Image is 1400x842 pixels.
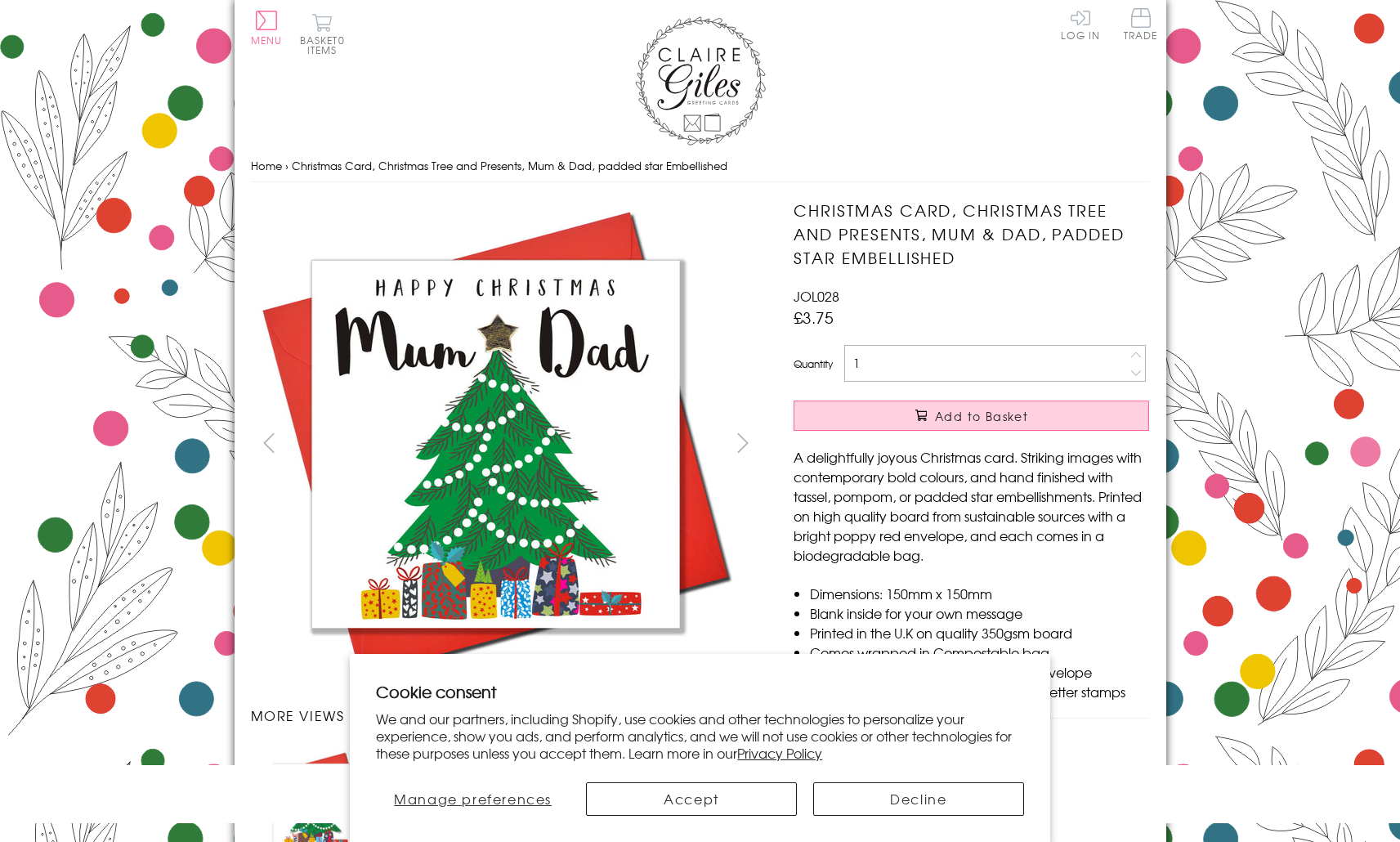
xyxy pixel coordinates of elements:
button: next [724,424,761,461]
img: Claire Giles Greetings Cards [635,16,766,146]
button: Accept [586,782,797,816]
a: Trade [1124,8,1158,43]
button: Menu [251,11,283,45]
button: Manage preferences [376,782,570,816]
span: £3.75 [794,306,834,329]
label: Quantity [794,356,833,371]
li: Blank inside for your own message [810,603,1149,623]
li: Comes wrapped in Compostable bag [810,643,1149,662]
span: JOL028 [794,286,839,306]
span: Menu [251,33,283,47]
span: Add to Basket [935,408,1028,424]
p: A delightfully joyous Christmas card. Striking images with contemporary bold colours, and hand fi... [794,447,1149,565]
button: Add to Basket [794,401,1149,431]
h3: More views [251,705,762,725]
a: Log In [1061,8,1100,40]
button: Basket0 items [300,13,345,55]
a: Home [251,158,282,173]
span: 0 items [307,33,345,57]
img: Christmas Card, Christmas Tree and Presents, Mum & Dad, padded star Embellished [761,199,1251,689]
li: Printed in the U.K on quality 350gsm board [810,623,1149,643]
img: Christmas Card, Christmas Tree and Presents, Mum & Dad, padded star Embellished [250,199,740,689]
button: prev [251,424,288,461]
span: Trade [1124,8,1158,40]
span: › [285,158,288,173]
nav: breadcrumbs [251,150,1150,183]
p: We and our partners, including Shopify, use cookies and other technologies to personalize your ex... [376,710,1024,761]
li: Dimensions: 150mm x 150mm [810,584,1149,603]
span: Christmas Card, Christmas Tree and Presents, Mum & Dad, padded star Embellished [292,158,727,173]
span: Manage preferences [394,789,552,808]
a: Privacy Policy [737,743,822,763]
button: Decline [813,782,1024,816]
h1: Christmas Card, Christmas Tree and Presents, Mum & Dad, padded star Embellished [794,199,1149,269]
h2: Cookie consent [376,680,1024,703]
